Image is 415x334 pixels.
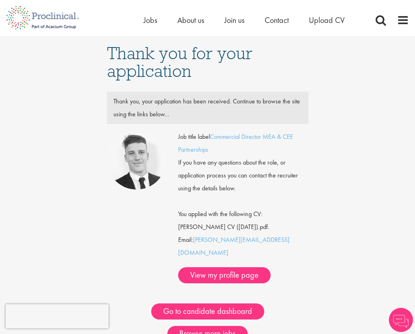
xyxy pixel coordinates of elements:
[309,15,345,25] a: Upload CV
[178,235,290,257] a: [PERSON_NAME][EMAIL_ADDRESS][DOMAIN_NAME]
[224,15,244,25] a: Join us
[6,304,109,328] iframe: reCAPTCHA
[107,130,166,190] img: Nicolas Daniel
[177,15,204,25] a: About us
[172,195,314,233] div: You applied with the following CV: [PERSON_NAME] CV ([DATE]).pdf.
[178,132,293,154] a: Commercial Director MEA & CEE Partnerships
[172,130,314,156] div: Job title label
[107,42,253,82] span: Thank you for your application
[151,303,264,320] a: Go to candidate dashboard
[389,308,413,332] img: Chatbot
[107,95,308,121] div: Thank you, your application has been received. Continue to browse the site using the links below...
[178,267,271,283] a: View my profile page
[144,15,157,25] a: Jobs
[178,130,308,283] div: Email:
[172,156,314,195] div: If you have any questions about the role, or application process you can contact the recruiter us...
[265,15,289,25] a: Contact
